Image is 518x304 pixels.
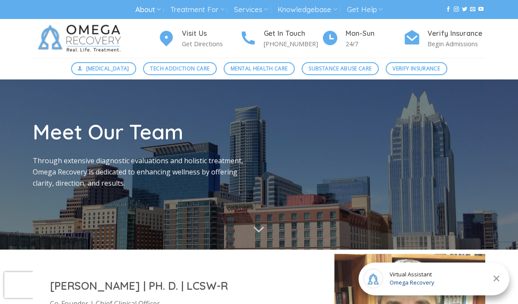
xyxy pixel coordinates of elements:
[264,39,321,49] p: [PHONE_NUMBER]
[346,28,403,39] h4: Mon-Sun
[462,6,467,13] a: Follow on Twitter
[240,28,321,49] a: Get In Touch [PHONE_NUMBER]
[309,64,371,73] span: Substance Abuse Care
[234,2,268,18] a: Services
[346,39,403,49] p: 24/7
[231,64,287,73] span: Mental Health Care
[150,64,209,73] span: Tech Addiction Care
[386,62,447,75] a: Verify Insurance
[143,62,217,75] a: Tech Addiction Care
[33,19,130,58] img: Omega Recovery
[454,6,459,13] a: Follow on Instagram
[182,39,240,49] p: Get Directions
[393,64,440,73] span: Verify Insurance
[302,62,379,75] a: Substance Abuse Care
[264,28,321,39] h4: Get In Touch
[278,2,337,18] a: Knowledgebase
[50,279,317,293] h2: [PERSON_NAME] | PH. D. | LCSW-R
[347,2,383,18] a: Get Help
[182,28,240,39] h4: Visit Us
[135,2,161,18] a: About
[170,2,224,18] a: Treatment For
[478,6,484,13] a: Follow on YouTube
[158,28,240,49] a: Visit Us Get Directions
[33,118,253,145] h1: Meet Our Team
[470,6,475,13] a: Send us an email
[224,62,295,75] a: Mental Health Care
[428,39,485,49] p: Begin Admissions
[86,64,129,73] span: [MEDICAL_DATA]
[403,28,485,49] a: Verify Insurance Begin Admissions
[243,218,275,241] button: Scroll for more
[71,62,137,75] a: [MEDICAL_DATA]
[446,6,451,13] a: Follow on Facebook
[33,155,253,189] p: Through extensive diagnostic evaluations and holistic treatment, Omega Recovery is dedicated to e...
[428,28,485,39] h4: Verify Insurance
